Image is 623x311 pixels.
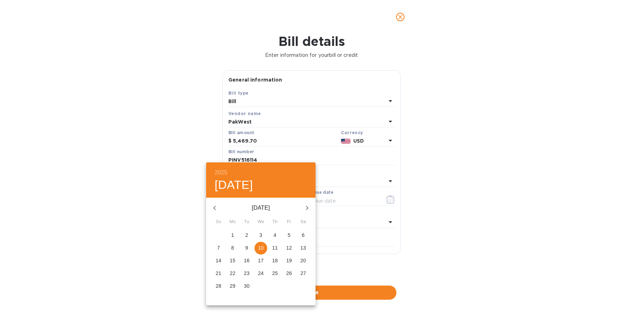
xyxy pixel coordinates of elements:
p: 13 [300,244,306,251]
p: 19 [286,257,292,264]
p: 30 [244,282,250,289]
button: 21 [212,267,225,280]
p: 8 [231,244,234,251]
button: 15 [226,255,239,267]
p: 27 [300,270,306,277]
button: 24 [254,267,267,280]
span: Sa [297,219,310,226]
button: 19 [283,255,295,267]
p: 14 [216,257,221,264]
span: Mo [226,219,239,226]
button: 30 [240,280,253,293]
button: 7 [212,242,225,255]
p: 4 [274,232,276,239]
p: 24 [258,270,264,277]
button: 22 [226,267,239,280]
button: 4 [269,229,281,242]
button: 17 [254,255,267,267]
button: 18 [269,255,281,267]
span: Tu [240,219,253,226]
button: 3 [254,229,267,242]
p: 20 [300,257,306,264]
span: Su [212,219,225,226]
p: 11 [272,244,278,251]
p: 15 [230,257,235,264]
button: 12 [283,242,295,255]
p: 5 [288,232,290,239]
p: 28 [216,282,221,289]
button: 14 [212,255,225,267]
p: 17 [258,257,264,264]
p: 29 [230,282,235,289]
p: [DATE] [223,204,299,212]
button: 25 [269,267,281,280]
button: [DATE] [215,178,253,192]
p: 18 [272,257,278,264]
button: 6 [297,229,310,242]
button: 27 [297,267,310,280]
p: 6 [302,232,305,239]
p: 16 [244,257,250,264]
p: 2 [245,232,248,239]
p: 26 [286,270,292,277]
p: 12 [286,244,292,251]
button: 16 [240,255,253,267]
button: 29 [226,280,239,293]
span: Fr [283,219,295,226]
button: 2 [240,229,253,242]
p: 21 [216,270,221,277]
button: 23 [240,267,253,280]
button: 8 [226,242,239,255]
p: 22 [230,270,235,277]
button: 10 [254,242,267,255]
span: Th [269,219,281,226]
button: 9 [240,242,253,255]
p: 9 [245,244,248,251]
button: 2025 [215,168,227,178]
p: 1 [231,232,234,239]
button: 28 [212,280,225,293]
p: 25 [272,270,278,277]
button: 13 [297,242,310,255]
button: 26 [283,267,295,280]
button: 1 [226,229,239,242]
p: 10 [258,244,264,251]
p: 3 [259,232,262,239]
span: We [254,219,267,226]
p: 23 [244,270,250,277]
button: 5 [283,229,295,242]
p: 7 [217,244,220,251]
button: 20 [297,255,310,267]
button: 11 [269,242,281,255]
